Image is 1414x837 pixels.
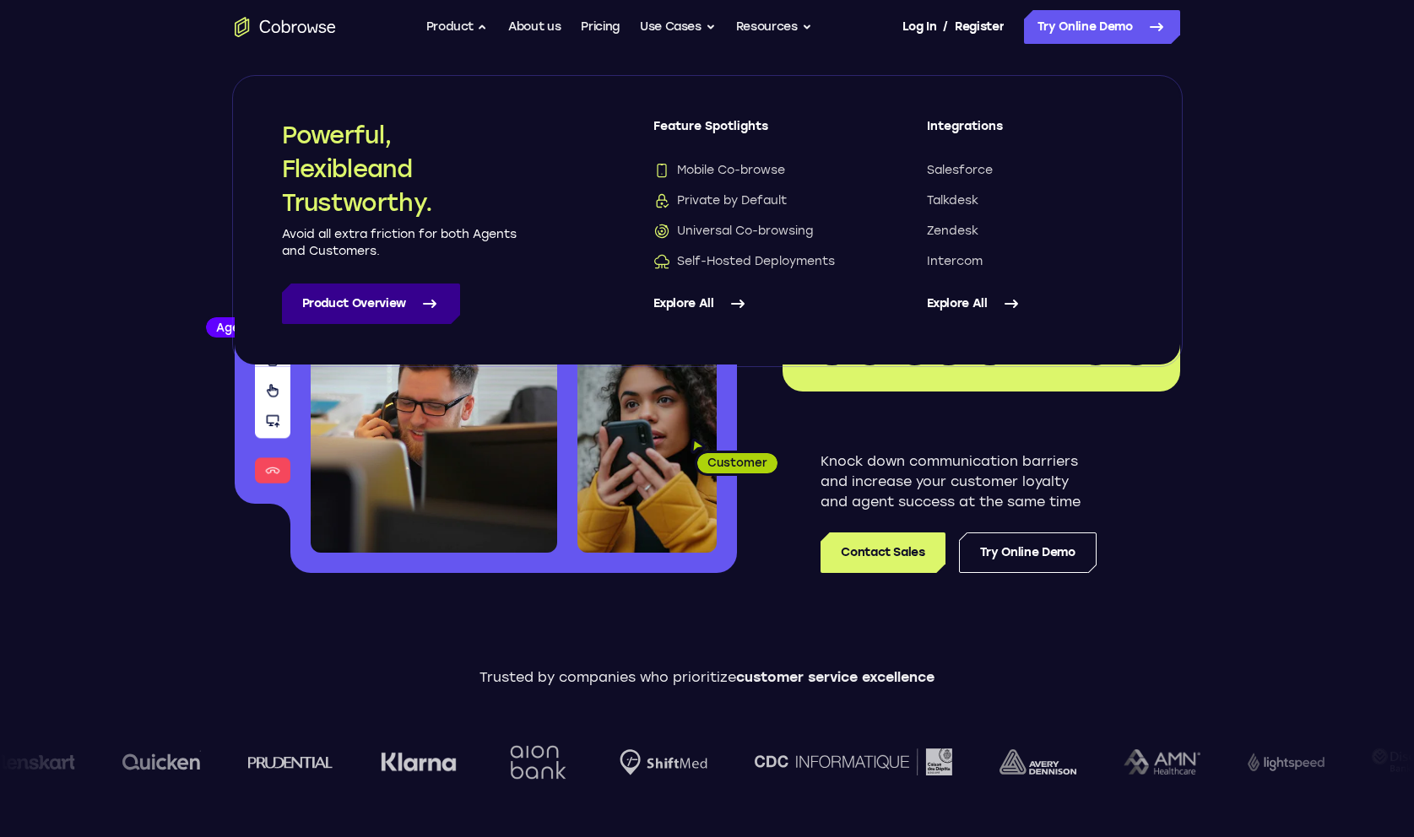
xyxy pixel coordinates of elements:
a: Private by DefaultPrivate by Default [653,192,859,209]
img: CDC Informatique [755,748,952,775]
span: Intercom [927,253,983,270]
img: Shiftmed [620,749,707,775]
a: Talkdesk [927,192,1133,209]
a: Universal Co-browsingUniversal Co-browsing [653,223,859,240]
a: Pricing [581,10,620,44]
img: Private by Default [653,192,670,209]
p: Avoid all extra friction for both Agents and Customers. [282,226,518,260]
img: A customer support agent talking on the phone [311,251,557,553]
a: Intercom [927,253,1133,270]
img: Universal Co-browsing [653,223,670,240]
span: Salesforce [927,162,993,179]
img: avery-dennison [1000,749,1076,775]
a: Register [955,10,1004,44]
button: Resources [736,10,812,44]
button: Product [426,10,489,44]
a: Contact Sales [821,532,945,573]
img: Klarna [381,752,457,772]
a: Log In [902,10,936,44]
img: Aion Bank [504,728,572,796]
a: Product Overview [282,283,460,324]
h2: Powerful, Flexible and Trustworthy. [282,118,518,219]
span: Integrations [927,118,1133,148]
button: Use Cases [640,10,716,44]
p: Knock down communication barriers and increase your customer loyalty and agent success at the sam... [821,451,1097,512]
a: Self-Hosted DeploymentsSelf-Hosted Deployments [653,253,859,270]
img: A customer holding their phone [577,353,717,553]
img: Mobile Co-browse [653,162,670,179]
span: customer service excellence [736,669,935,685]
span: Universal Co-browsing [653,223,813,240]
img: Self-Hosted Deployments [653,253,670,270]
img: prudential [248,755,333,769]
a: Try Online Demo [959,532,1097,573]
img: AMN Healthcare [1124,749,1200,775]
a: Try Online Demo [1024,10,1180,44]
span: Self-Hosted Deployments [653,253,835,270]
a: Mobile Co-browseMobile Co-browse [653,162,859,179]
span: Talkdesk [927,192,978,209]
a: Zendesk [927,223,1133,240]
a: Go to the home page [235,17,336,37]
a: Salesforce [927,162,1133,179]
a: About us [508,10,561,44]
span: / [943,17,948,37]
span: Mobile Co-browse [653,162,785,179]
span: Zendesk [927,223,978,240]
span: Private by Default [653,192,787,209]
a: Explore All [927,283,1133,324]
a: Explore All [653,283,859,324]
span: Feature Spotlights [653,118,859,148]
